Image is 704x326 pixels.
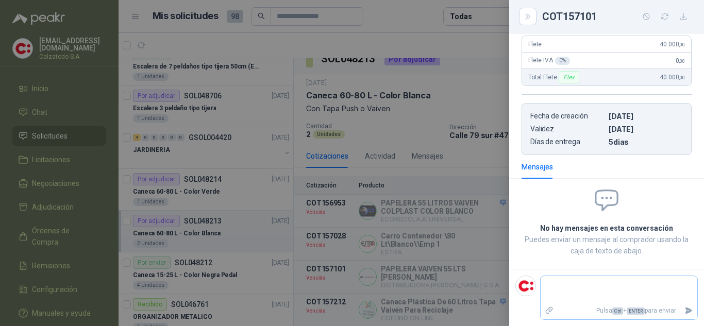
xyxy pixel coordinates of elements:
span: 0 [676,57,685,64]
span: ,00 [679,42,685,47]
p: 5 dias [609,138,683,146]
p: Días de entrega [530,138,605,146]
div: Mensajes [522,161,553,173]
p: [DATE] [609,125,683,133]
span: Ctrl [612,307,623,315]
span: ,00 [679,58,685,64]
span: 40.000 [660,41,685,48]
p: Pulsa + para enviar [558,302,681,320]
button: Close [522,10,534,23]
span: Total Flete [528,71,581,83]
div: 0 % [555,57,570,65]
div: COT157101 [542,8,692,25]
p: [DATE] [609,112,683,121]
span: Flete [528,41,542,48]
span: ENTER [627,307,645,315]
h2: No hay mensajes en esta conversación [522,222,692,234]
img: Company Logo [516,276,535,296]
span: ,00 [679,75,685,80]
span: Flete IVA [528,57,570,65]
span: 40.000 [660,74,685,81]
div: Flex [559,71,579,83]
p: Puedes enviar un mensaje al comprador usando la caja de texto de abajo. [522,234,692,256]
label: Adjuntar archivos [541,302,558,320]
p: Validez [530,125,605,133]
button: Enviar [680,302,697,320]
p: Fecha de creación [530,112,605,121]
